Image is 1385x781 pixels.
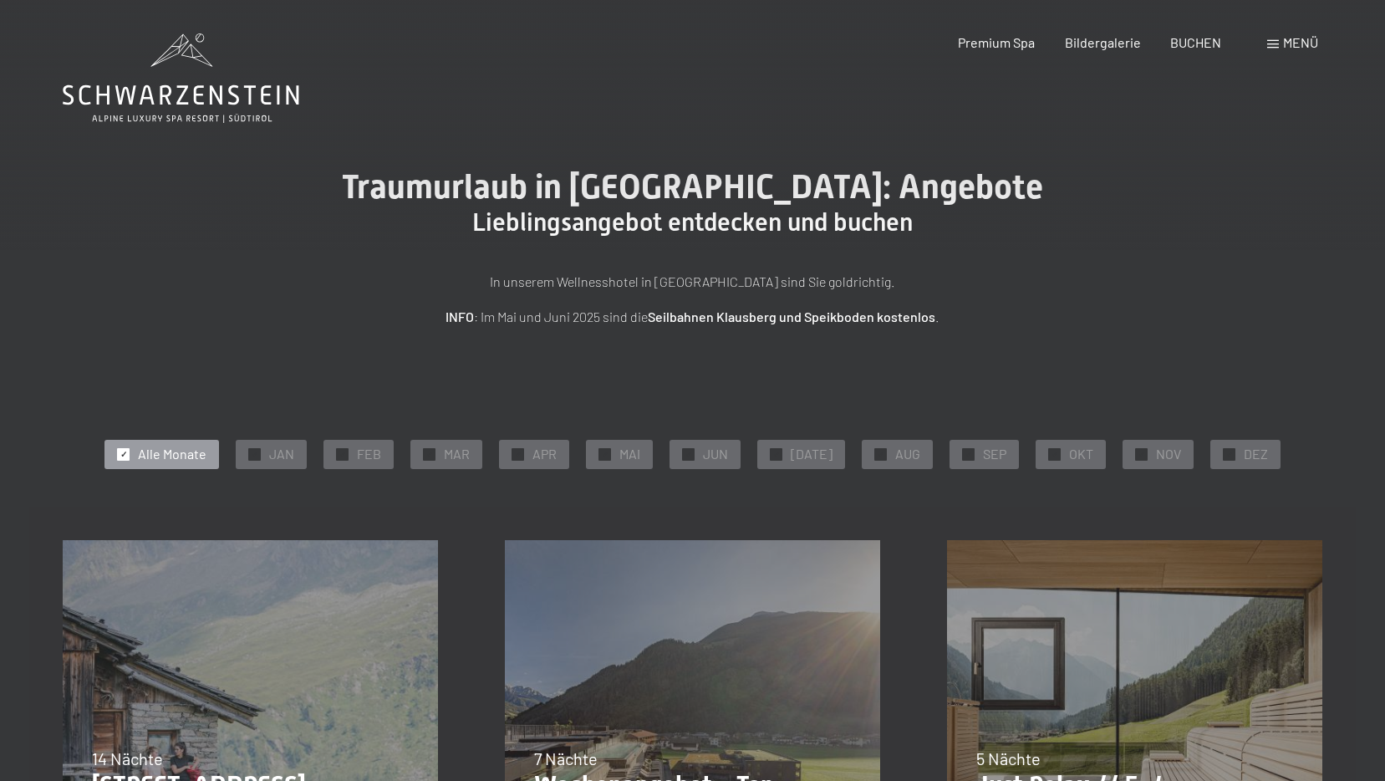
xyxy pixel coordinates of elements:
strong: Seilbahnen Klausberg und Speikboden kostenlos [648,309,935,324]
span: AUG [895,445,920,463]
a: BUCHEN [1170,34,1221,50]
span: FEB [357,445,381,463]
span: OKT [1069,445,1093,463]
span: ✓ [685,448,692,460]
span: ✓ [426,448,433,460]
p: : Im Mai und Juni 2025 sind die . [275,306,1111,328]
span: 14 Nächte [92,748,163,768]
span: SEP [983,445,1006,463]
span: ✓ [773,448,780,460]
p: In unserem Wellnesshotel in [GEOGRAPHIC_DATA] sind Sie goldrichtig. [275,271,1111,293]
span: Alle Monate [138,445,206,463]
span: ✓ [339,448,346,460]
span: APR [532,445,557,463]
span: JUN [703,445,728,463]
span: ✓ [878,448,884,460]
span: MAI [619,445,640,463]
span: NOV [1156,445,1181,463]
span: 5 Nächte [976,748,1041,768]
span: ✓ [965,448,972,460]
span: JAN [269,445,294,463]
span: Lieblingsangebot entdecken und buchen [472,207,913,237]
strong: INFO [446,309,474,324]
span: DEZ [1244,445,1268,463]
span: ✓ [602,448,608,460]
span: ✓ [120,448,127,460]
a: Premium Spa [958,34,1035,50]
span: ✓ [1138,448,1145,460]
span: MAR [444,445,470,463]
span: ✓ [1051,448,1058,460]
span: [DATE] [791,445,833,463]
span: ✓ [1226,448,1233,460]
span: ✓ [252,448,258,460]
a: Bildergalerie [1065,34,1141,50]
span: ✓ [515,448,522,460]
span: 7 Nächte [534,748,598,768]
span: Menü [1283,34,1318,50]
span: Traumurlaub in [GEOGRAPHIC_DATA]: Angebote [342,167,1043,207]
